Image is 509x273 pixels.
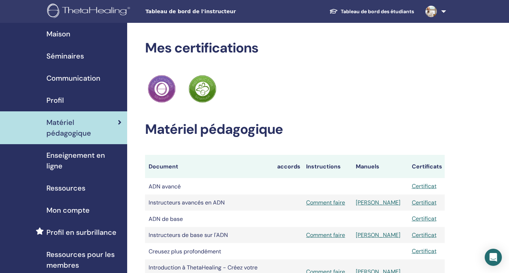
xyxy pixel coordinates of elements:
font: Matériel pédagogique [145,120,283,138]
a: Certificat [412,231,436,239]
font: Ressources [46,183,85,193]
font: Séminaires [46,51,84,61]
font: Matériel pédagogique [46,118,91,138]
a: Comment faire [306,231,345,239]
font: Profil [46,96,64,105]
font: Manuels [356,163,379,170]
img: Praticien [189,75,216,103]
font: Enseignement en ligne [46,151,105,171]
font: Instructeurs avancés en ADN [149,199,225,206]
img: graduation-cap-white.svg [329,8,338,14]
a: Certificat [412,247,436,255]
a: Certificat [412,182,436,190]
a: Comment faire [306,199,345,206]
a: Certificat [412,199,436,206]
a: Certificat [412,215,436,222]
font: Communication [46,74,100,83]
img: default.jpg [425,6,437,17]
font: Instructions [306,163,341,170]
font: Tableau de bord de l'instructeur [145,9,236,14]
a: Tableau de bord des étudiants [324,5,420,18]
font: ADN de base [149,215,183,223]
font: Tableau de bord des étudiants [341,8,414,15]
font: Document [149,163,178,170]
font: ADN avancé [149,183,181,190]
font: Ressources pour les membres [46,250,115,270]
img: logo.png [47,4,133,20]
a: [PERSON_NAME] [356,199,400,206]
font: Maison [46,29,70,39]
font: Mes certifications [145,39,258,57]
font: accords [277,163,300,170]
font: Profil en surbrillance [46,228,116,237]
img: Praticien [148,75,176,103]
font: Certificats [412,163,442,170]
font: Mon compte [46,206,90,215]
div: Ouvrir Intercom Messenger [485,249,502,266]
a: [PERSON_NAME] [356,231,400,239]
font: Creusez plus profondément [149,248,221,255]
font: Instructeurs de base sur l'ADN [149,231,228,239]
